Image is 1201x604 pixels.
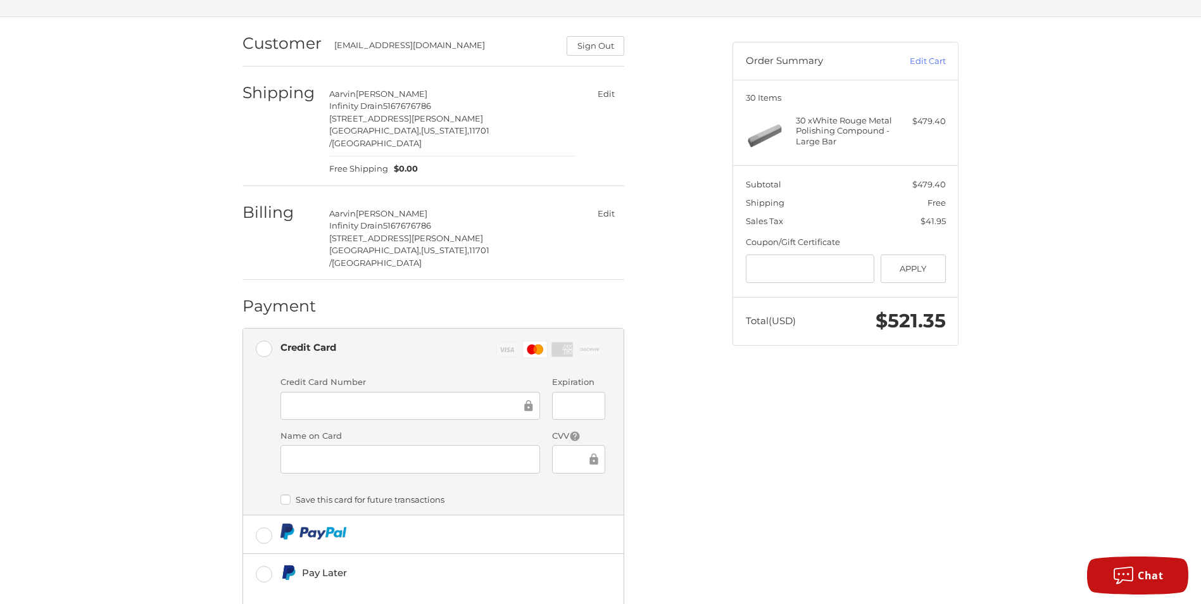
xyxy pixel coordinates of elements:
[329,220,383,230] span: Infinity Drain
[280,524,347,539] img: PayPal icon
[388,163,418,175] span: $0.00
[881,255,946,283] button: Apply
[588,204,624,223] button: Edit
[280,565,296,581] img: Pay Later icon
[746,315,796,327] span: Total (USD)
[921,216,946,226] span: $41.95
[383,101,431,111] span: 5167676786
[302,562,537,583] div: Pay Later
[912,179,946,189] span: $479.40
[329,113,483,123] span: [STREET_ADDRESS][PERSON_NAME]
[242,203,317,222] h2: Billing
[1087,557,1188,595] button: Chat
[329,101,383,111] span: Infinity Drain
[896,115,946,128] div: $479.40
[280,430,540,443] label: Name on Card
[421,125,469,135] span: [US_STATE],
[329,233,483,243] span: [STREET_ADDRESS][PERSON_NAME]
[242,34,322,53] h2: Customer
[356,208,427,218] span: [PERSON_NAME]
[332,258,422,268] span: [GEOGRAPHIC_DATA]
[746,198,784,208] span: Shipping
[242,83,317,103] h2: Shipping
[927,198,946,208] span: Free
[356,89,427,99] span: [PERSON_NAME]
[280,376,540,389] label: Credit Card Number
[332,138,422,148] span: [GEOGRAPHIC_DATA]
[588,85,624,103] button: Edit
[289,452,531,467] iframe: Secure Credit Card Frame - Cardholder Name
[1138,569,1163,582] span: Chat
[280,494,605,505] label: Save this card for future transactions
[334,39,555,56] div: [EMAIL_ADDRESS][DOMAIN_NAME]
[552,430,605,443] label: CVV
[421,245,469,255] span: [US_STATE],
[289,398,522,413] iframe: Secure Credit Card Frame - Credit Card Number
[329,245,489,268] span: 11701 /
[746,236,946,249] div: Coupon/Gift Certificate
[242,296,317,316] h2: Payment
[746,255,875,283] input: Gift Certificate or Coupon Code
[383,220,431,230] span: 5167676786
[329,125,421,135] span: [GEOGRAPHIC_DATA],
[746,92,946,103] h3: 30 Items
[329,163,388,175] span: Free Shipping
[280,586,538,597] iframe: PayPal Message 1
[746,55,882,68] h3: Order Summary
[876,309,946,332] span: $521.35
[561,398,596,413] iframe: Secure Credit Card Frame - Expiration Date
[561,452,586,467] iframe: Secure Credit Card Frame - CVV
[329,89,356,99] span: Aarvin
[796,115,893,146] h4: 30 x White Rouge Metal Polishing Compound - Large Bar
[329,208,356,218] span: Aarvin
[329,245,421,255] span: [GEOGRAPHIC_DATA],
[567,36,624,56] button: Sign Out
[882,55,946,68] a: Edit Cart
[746,179,781,189] span: Subtotal
[280,337,336,358] div: Credit Card
[329,125,489,148] span: 11701 /
[746,216,783,226] span: Sales Tax
[552,376,605,389] label: Expiration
